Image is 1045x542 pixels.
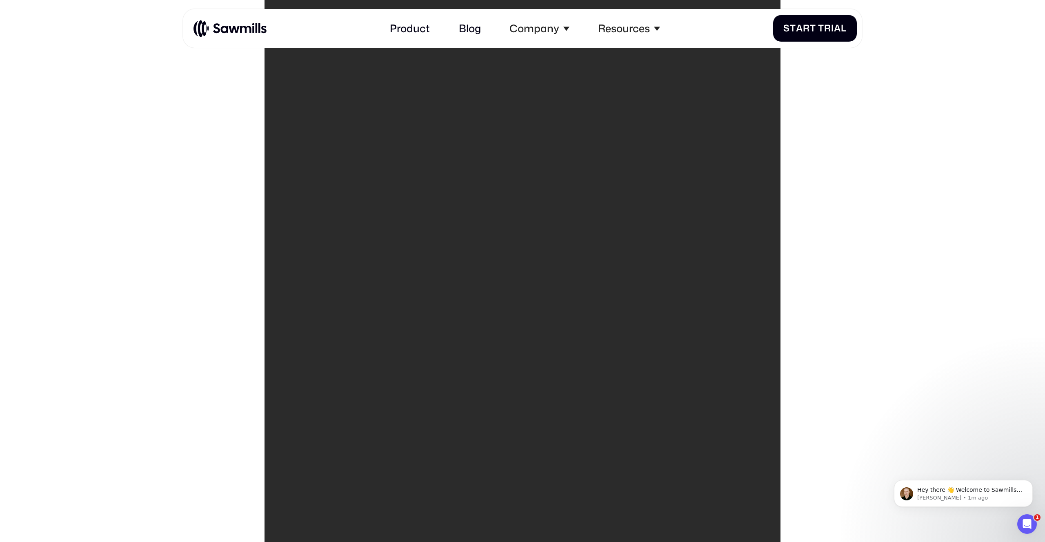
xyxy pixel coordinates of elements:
[1017,514,1037,534] iframe: Intercom live chat
[831,23,834,34] span: i
[834,23,841,34] span: a
[1034,514,1041,521] span: 1
[810,23,816,34] span: t
[36,31,141,39] p: Message from Winston, sent 1m ago
[590,14,668,42] div: Resources
[502,14,577,42] div: Company
[382,14,438,42] a: Product
[790,23,796,34] span: t
[451,14,489,42] a: Blog
[773,15,857,42] a: StartTrial
[803,23,810,34] span: r
[36,24,140,71] span: Hey there 👋 Welcome to Sawmills. The smart telemetry management platform that solves cost, qualit...
[841,23,847,34] span: l
[818,23,824,34] span: T
[824,23,831,34] span: r
[882,463,1045,520] iframe: Intercom notifications message
[783,23,790,34] span: S
[598,22,650,35] div: Resources
[796,23,803,34] span: a
[509,22,559,35] div: Company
